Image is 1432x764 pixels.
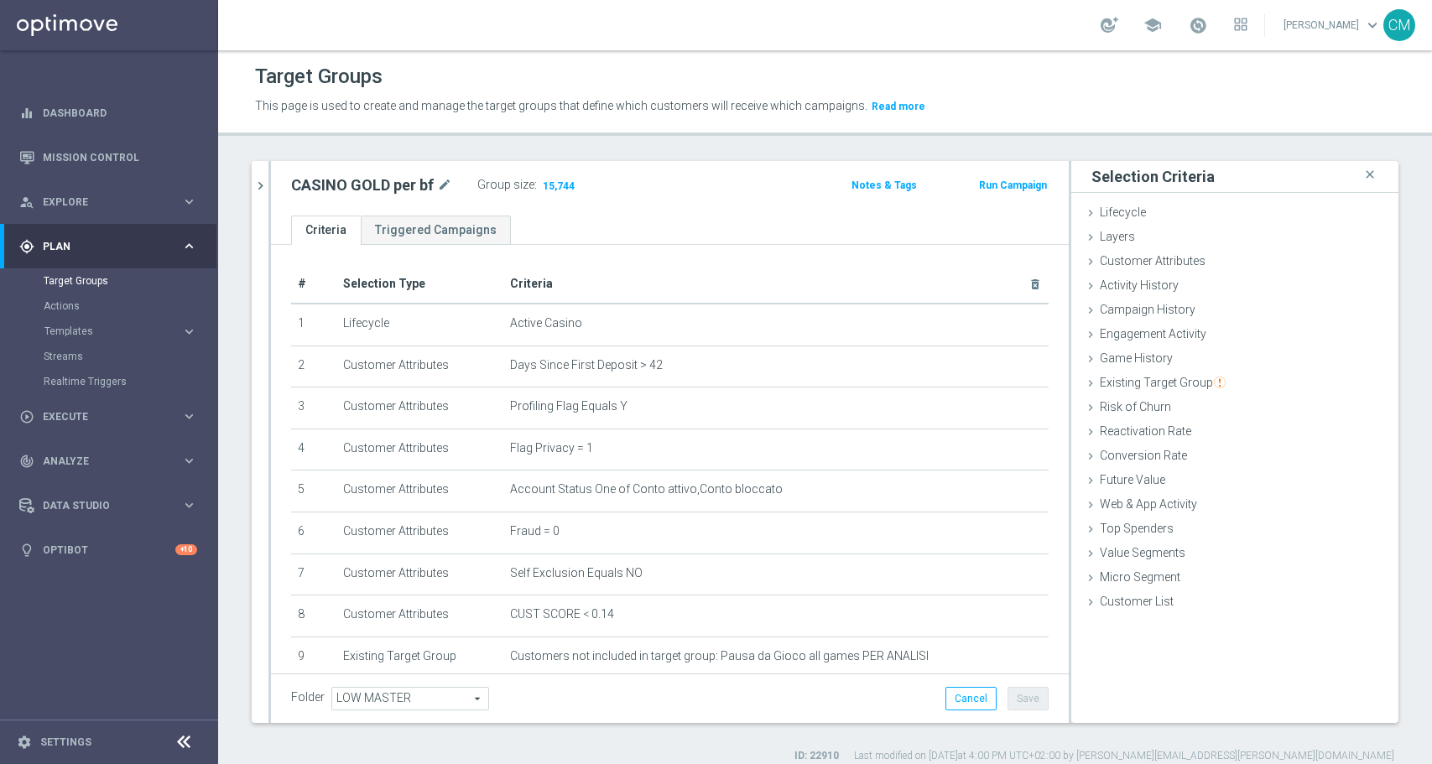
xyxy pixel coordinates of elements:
[291,304,336,346] td: 1
[1008,687,1049,710] button: Save
[1100,230,1135,243] span: Layers
[1100,303,1195,316] span: Campaign History
[19,239,181,254] div: Plan
[18,543,198,557] div: lightbulb Optibot +10
[44,268,216,294] div: Target Groups
[19,498,181,513] div: Data Studio
[253,178,268,194] i: chevron_right
[510,524,560,538] span: Fraud = 0
[510,649,929,663] span: Customers not included in target group: Pausa da Gioco all games PER ANALISI
[18,499,198,512] button: Data Studio keyboard_arrow_right
[44,326,181,336] div: Templates
[19,195,34,210] i: person_search
[181,497,197,513] i: keyboard_arrow_right
[510,607,614,621] span: CUST SCORE < 0.14
[44,375,174,388] a: Realtime Triggers
[44,344,216,369] div: Streams
[1100,522,1174,535] span: Top Spenders
[850,176,919,195] button: Notes & Tags
[18,195,198,209] button: person_search Explore keyboard_arrow_right
[510,482,783,496] span: Account Status One of Conto attivo,Conto bloccato
[17,735,32,750] i: settings
[1363,16,1382,34] span: keyboard_arrow_down
[437,175,452,195] i: mode_edit
[510,399,627,413] span: Profiling Flag Equals Y
[1362,164,1378,186] i: close
[19,239,34,254] i: gps_fixed
[1143,16,1162,34] span: school
[291,470,336,512] td: 5
[510,441,593,455] span: Flag Privacy = 1
[19,195,181,210] div: Explore
[1100,546,1185,559] span: Value Segments
[870,97,927,116] button: Read more
[181,194,197,210] i: keyboard_arrow_right
[255,65,383,89] h1: Target Groups
[18,410,198,424] button: play_circle_outline Execute keyboard_arrow_right
[291,595,336,637] td: 8
[44,325,198,338] button: Templates keyboard_arrow_right
[43,501,181,511] span: Data Studio
[291,346,336,387] td: 2
[181,324,197,340] i: keyboard_arrow_right
[541,179,576,195] span: 15,744
[43,91,197,135] a: Dashboard
[336,470,503,512] td: Customer Attributes
[44,326,164,336] span: Templates
[44,274,174,288] a: Target Groups
[1100,254,1205,268] span: Customer Attributes
[19,409,34,424] i: play_circle_outline
[510,316,582,330] span: Active Casino
[336,429,503,470] td: Customer Attributes
[1028,278,1042,291] i: delete_forever
[1100,278,1179,292] span: Activity History
[336,554,503,595] td: Customer Attributes
[44,299,174,313] a: Actions
[1100,449,1187,462] span: Conversion Rate
[336,512,503,554] td: Customer Attributes
[43,135,197,179] a: Mission Control
[534,178,537,192] label: :
[1100,327,1206,340] span: Engagement Activity
[510,566,643,580] span: Self Exclusion Equals NO
[18,151,198,164] button: Mission Control
[945,687,997,710] button: Cancel
[44,319,216,344] div: Templates
[43,412,181,422] span: Execute
[43,528,175,572] a: Optibot
[977,176,1049,195] button: Run Campaign
[19,454,34,469] i: track_changes
[510,358,663,372] span: Days Since First Deposit > 42
[291,175,434,195] h2: CASINO GOLD per bf
[43,242,181,252] span: Plan
[18,240,198,253] button: gps_fixed Plan keyboard_arrow_right
[854,749,1394,763] label: Last modified on [DATE] at 4:00 PM UTC+02:00 by [PERSON_NAME][EMAIL_ADDRESS][PERSON_NAME][DOMAIN_...
[19,106,34,121] i: equalizer
[181,408,197,424] i: keyboard_arrow_right
[291,429,336,470] td: 4
[291,216,361,245] a: Criteria
[291,265,336,304] th: #
[336,346,503,387] td: Customer Attributes
[1100,473,1165,486] span: Future Value
[1091,167,1215,186] h3: Selection Criteria
[181,238,197,254] i: keyboard_arrow_right
[44,350,174,363] a: Streams
[336,387,503,429] td: Customer Attributes
[794,749,839,763] label: ID: 22910
[40,737,91,747] a: Settings
[1100,400,1171,413] span: Risk of Churn
[291,554,336,595] td: 7
[291,637,336,678] td: 9
[19,91,197,135] div: Dashboard
[1100,205,1146,219] span: Lifecycle
[19,135,197,179] div: Mission Control
[336,595,503,637] td: Customer Attributes
[291,690,325,704] label: Folder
